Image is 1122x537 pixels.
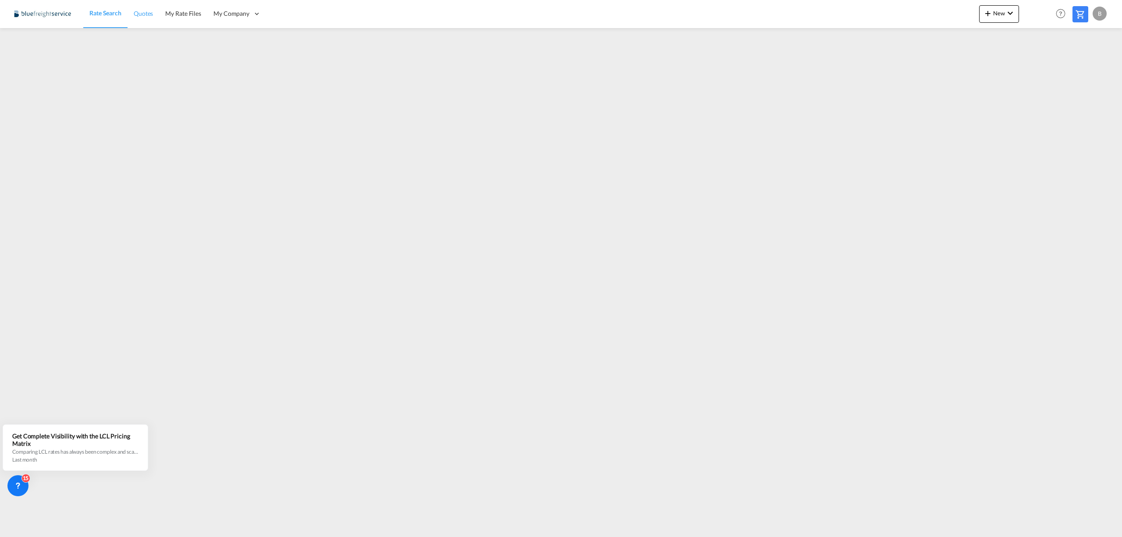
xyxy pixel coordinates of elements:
[165,10,201,17] span: My Rate Files
[983,8,993,18] md-icon: icon-plus 400-fg
[1053,6,1068,21] span: Help
[983,10,1015,17] span: New
[979,5,1019,23] button: icon-plus 400-fgNewicon-chevron-down
[1093,7,1107,21] div: B
[1005,8,1015,18] md-icon: icon-chevron-down
[89,9,121,17] span: Rate Search
[134,10,153,17] span: Quotes
[1053,6,1072,22] div: Help
[213,9,249,18] span: My Company
[13,4,72,24] img: 9097ab40c0d911ee81d80fb7ec8da167.JPG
